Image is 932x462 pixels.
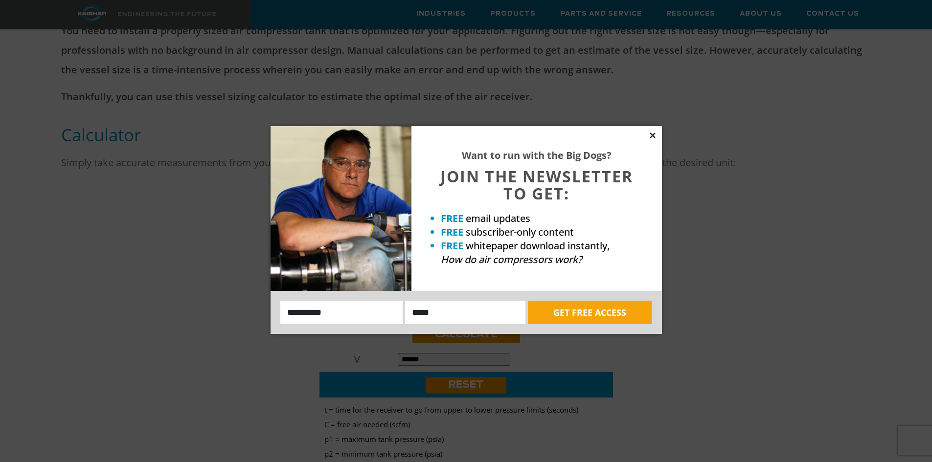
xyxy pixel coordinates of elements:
strong: FREE [441,239,463,252]
span: email updates [466,212,530,225]
span: whitepaper download instantly, [466,239,610,252]
button: Close [648,131,657,140]
input: Email [405,301,525,324]
em: How do air compressors work? [441,253,582,266]
strong: Want to run with the Big Dogs? [462,149,612,162]
span: JOIN THE NEWSLETTER TO GET: [440,166,633,204]
span: subscriber-only content [466,225,574,239]
button: GET FREE ACCESS [528,301,652,324]
strong: FREE [441,225,463,239]
strong: FREE [441,212,463,225]
input: Name: [280,301,403,324]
